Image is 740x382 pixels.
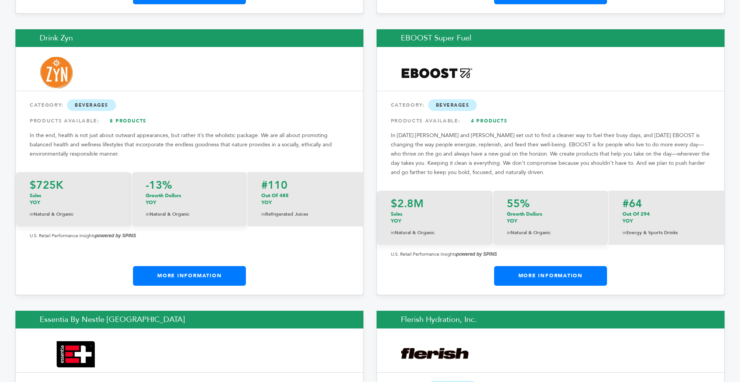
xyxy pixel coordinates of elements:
[67,99,116,111] span: Beverages
[391,250,710,259] p: U.S. Retail Performance Insights
[507,230,511,236] span: in
[261,199,272,206] span: YOY
[30,211,34,217] span: in
[30,98,349,112] div: CATEGORY:
[133,266,246,285] a: More Information
[101,114,155,128] a: 8 Products
[15,29,363,47] h2: Drink Zyn
[30,131,349,159] p: In the end, health is not just about outward appearances, but rather it’s the wholistic package. ...
[95,233,136,238] strong: powered by SPINS
[391,131,710,177] p: In [DATE] [PERSON_NAME] and [PERSON_NAME] set out to find a cleaner way to fuel their busy days, ...
[377,311,725,328] h2: Flerish Hydration, Inc.
[507,228,594,237] p: Natural & Organic
[15,311,363,328] h2: Essentia by Nestle [GEOGRAPHIC_DATA]
[30,192,118,206] p: Sales
[30,231,349,240] p: U.S. Retail Performance Insights
[401,348,473,361] img: Flerish Hydration, Inc.
[456,251,497,257] strong: powered by SPINS
[146,211,150,217] span: in
[462,114,516,128] a: 4 Products
[146,210,233,219] p: Natural & Organic
[391,218,401,225] span: YOY
[391,211,479,225] p: Sales
[40,57,73,89] img: Drink Zyn
[146,192,233,206] p: Growth Dollars
[261,192,349,206] p: Out of 485
[428,99,477,111] span: Beverages
[507,198,594,209] p: 55%
[622,230,626,236] span: in
[507,218,517,225] span: YOY
[622,211,710,225] p: Out of 294
[30,114,349,128] div: PRODUCTS AVAILABLE:
[494,266,607,285] a: More Information
[261,180,349,191] p: #110
[391,98,710,112] div: CATEGORY:
[146,199,156,206] span: YOY
[391,230,395,236] span: in
[507,211,594,225] p: Growth Dollars
[30,180,118,191] p: $725K
[622,198,710,209] p: #64
[146,180,233,191] p: -13%
[401,60,473,86] img: EBOOST Super Fuel
[30,199,40,206] span: YOY
[30,210,118,219] p: Natural & Organic
[261,210,349,219] p: Refrigerated Juices
[261,211,265,217] span: in
[391,114,710,128] div: PRODUCTS AVAILABLE:
[40,341,111,367] img: Essentia by Nestle USA
[391,228,479,237] p: Natural & Organic
[622,218,633,225] span: YOY
[622,228,710,237] p: Energy & Sports Drinks
[377,29,725,47] h2: EBOOST Super Fuel
[391,198,479,209] p: $2.8M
